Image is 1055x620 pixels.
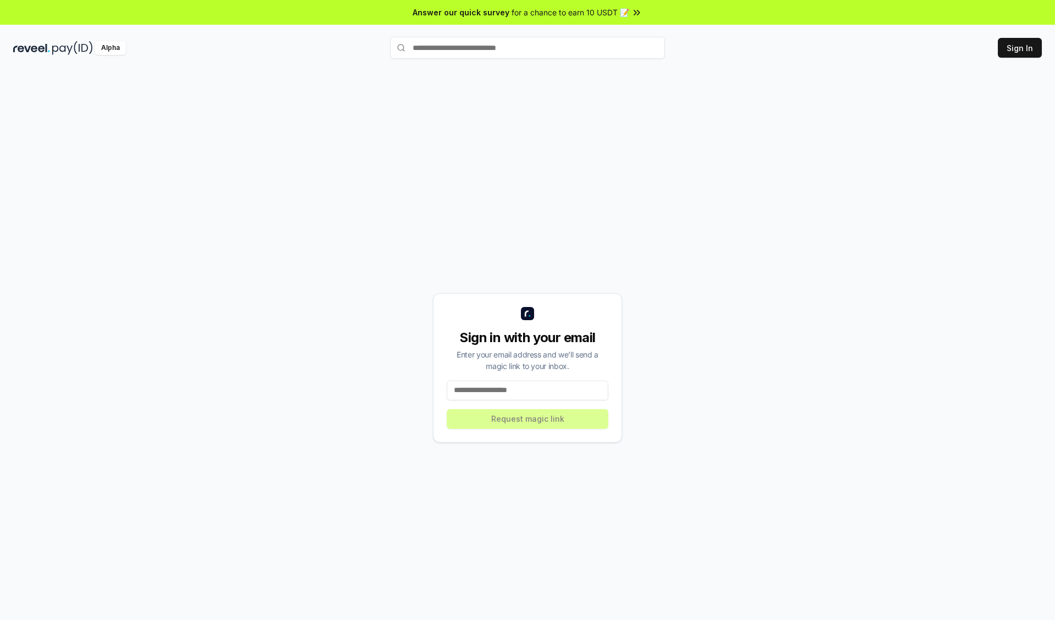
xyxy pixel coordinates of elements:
img: pay_id [52,41,93,55]
div: Sign in with your email [447,329,608,347]
span: for a chance to earn 10 USDT 📝 [512,7,629,18]
img: reveel_dark [13,41,50,55]
div: Alpha [95,41,126,55]
div: Enter your email address and we’ll send a magic link to your inbox. [447,349,608,372]
img: logo_small [521,307,534,320]
span: Answer our quick survey [413,7,509,18]
button: Sign In [998,38,1042,58]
